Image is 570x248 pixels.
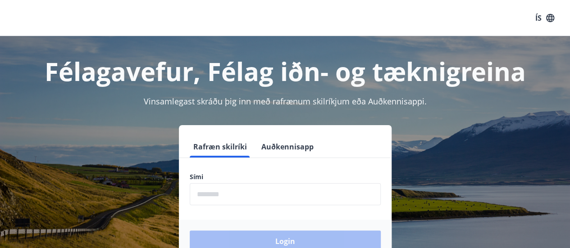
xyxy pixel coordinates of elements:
[258,136,317,158] button: Auðkennisapp
[144,96,427,107] span: Vinsamlegast skráðu þig inn með rafrænum skilríkjum eða Auðkennisappi.
[11,54,559,88] h1: Félagavefur, Félag iðn- og tæknigreina
[530,10,559,26] button: ÍS
[190,136,251,158] button: Rafræn skilríki
[190,172,381,181] label: Sími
